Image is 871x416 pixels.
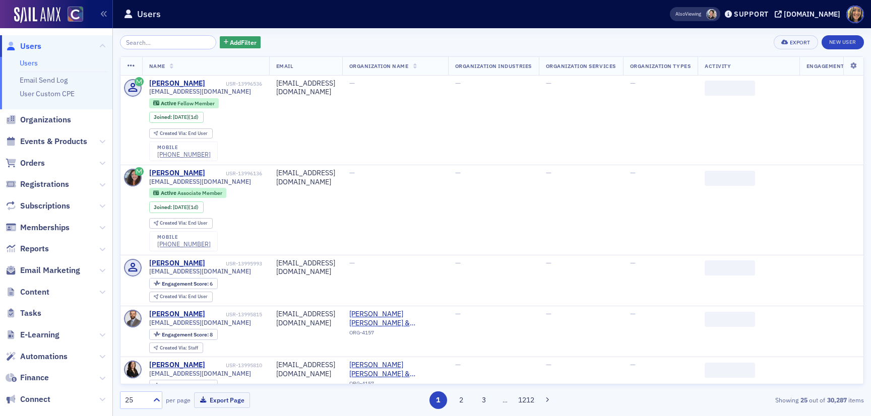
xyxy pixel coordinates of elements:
[455,309,461,318] span: —
[452,391,470,409] button: 2
[207,260,262,267] div: USR-13995993
[157,240,211,248] a: [PHONE_NUMBER]
[162,382,210,389] span: Engagement Score :
[349,310,441,327] a: [PERSON_NAME] [PERSON_NAME] & [PERSON_NAME] PC
[455,258,461,267] span: —
[20,76,68,85] a: Email Send Log
[822,35,864,49] a: New User
[153,190,222,196] a: Active Associate Member
[546,309,551,318] span: —
[20,158,45,169] span: Orders
[161,189,177,196] span: Active
[705,363,755,378] span: ‌
[6,222,70,233] a: Memberships
[20,287,49,298] span: Content
[149,259,205,268] a: [PERSON_NAME]
[20,243,49,254] span: Reports
[546,360,551,369] span: —
[160,293,188,300] span: Created Via :
[518,391,535,409] button: 1212
[6,394,50,405] a: Connect
[177,189,222,196] span: Associate Member
[6,351,68,362] a: Automations
[349,380,441,390] div: ORG-4157
[6,179,69,190] a: Registrations
[774,35,818,49] button: Export
[20,200,70,212] span: Subscriptions
[276,79,335,97] div: [EMAIL_ADDRESS][DOMAIN_NAME]
[6,329,59,340] a: E-Learning
[276,259,335,276] div: [EMAIL_ADDRESS][DOMAIN_NAME]
[207,170,262,177] div: USR-13996136
[68,7,83,22] img: SailAMX
[455,360,461,369] span: —
[20,58,38,67] a: Users
[173,203,189,211] span: [DATE]
[630,360,636,369] span: —
[455,168,461,177] span: —
[630,168,636,177] span: —
[149,329,218,340] div: Engagement Score: 8
[149,169,205,178] a: [PERSON_NAME]
[207,81,262,87] div: USR-13996536
[161,100,177,107] span: Active
[160,345,198,351] div: Staff
[230,38,257,47] span: Add Filter
[630,309,636,318] span: —
[20,265,80,276] span: Email Marketing
[149,319,251,326] span: [EMAIL_ADDRESS][DOMAIN_NAME]
[149,218,213,229] div: Created Via: End User
[154,204,173,211] span: Joined :
[20,372,49,383] span: Finance
[157,151,211,158] a: [PHONE_NUMBER]
[160,130,188,136] span: Created Via :
[705,62,731,70] span: Activity
[149,361,205,370] a: [PERSON_NAME]
[734,10,769,19] div: Support
[149,267,251,275] span: [EMAIL_ADDRESS][DOMAIN_NAME]
[6,158,45,169] a: Orders
[125,395,147,405] div: 25
[149,370,251,377] span: [EMAIL_ADDRESS][DOMAIN_NAME]
[162,332,213,337] div: 8
[14,7,60,23] a: SailAMX
[173,204,199,211] div: (1d)
[349,258,355,267] span: —
[162,281,213,287] div: 6
[137,8,161,20] h1: Users
[349,79,355,88] span: —
[806,62,863,70] span: Engagement Score
[149,201,204,213] div: Joined: 2025-08-12 00:00:00
[160,131,208,136] div: End User
[706,9,717,20] span: Pamela Galey-Coleman
[349,168,355,177] span: —
[349,62,409,70] span: Organization Name
[20,308,41,319] span: Tasks
[798,395,809,404] strong: 25
[705,171,755,186] span: ‌
[20,351,68,362] span: Automations
[207,362,262,369] div: USR-13995810
[623,395,864,404] div: Showing out of items
[20,222,70,233] span: Memberships
[149,88,251,95] span: [EMAIL_ADDRESS][DOMAIN_NAME]
[546,258,551,267] span: —
[784,10,840,19] div: [DOMAIN_NAME]
[630,258,636,267] span: —
[157,234,211,240] div: mobile
[149,178,251,185] span: [EMAIL_ADDRESS][DOMAIN_NAME]
[160,294,208,300] div: End User
[162,280,210,287] span: Engagement Score :
[162,383,213,388] div: 8
[276,62,293,70] span: Email
[349,361,441,378] a: [PERSON_NAME] [PERSON_NAME] & [PERSON_NAME] PC
[120,35,216,49] input: Search…
[160,221,208,226] div: End User
[173,113,189,120] span: [DATE]
[276,361,335,378] div: [EMAIL_ADDRESS][DOMAIN_NAME]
